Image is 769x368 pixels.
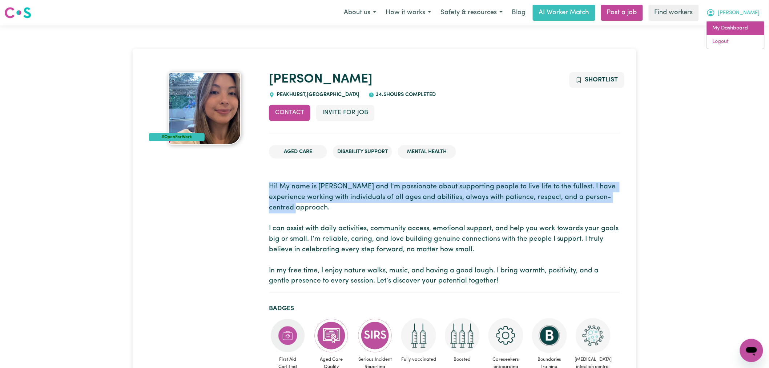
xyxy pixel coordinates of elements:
[168,72,241,145] img: Pia
[532,318,567,353] img: CS Academy: Boundaries in care and support work course completed
[569,72,624,88] button: Add to shortlist
[488,318,523,353] img: CS Academy: Careseekers Onboarding course completed
[269,145,327,159] li: Aged Care
[275,92,360,97] span: PEAKHURST , [GEOGRAPHIC_DATA]
[585,77,618,83] span: Shortlist
[445,318,480,353] img: Care and support worker has received booster dose of COVID-19 vaccination
[381,5,436,20] button: How it works
[149,133,205,141] div: #OpenForWork
[269,182,620,287] p: Hi! My name is [PERSON_NAME] and I’m passionate about supporting people to live life to the fulle...
[269,73,373,86] a: [PERSON_NAME]
[339,5,381,20] button: About us
[400,353,438,366] span: Fully vaccinated
[443,353,481,366] span: Boosted
[4,4,31,21] a: Careseekers logo
[507,5,530,21] a: Blog
[707,35,764,49] a: Logout
[706,21,765,49] div: My Account
[374,92,436,97] span: 34.5 hours completed
[740,339,763,362] iframe: Button to launch messaging window
[707,21,764,35] a: My Dashboard
[649,5,699,21] a: Find workers
[702,5,765,20] button: My Account
[718,9,760,17] span: [PERSON_NAME]
[333,145,392,159] li: Disability Support
[269,305,620,312] h2: Badges
[401,318,436,353] img: Care and support worker has received 2 doses of COVID-19 vaccine
[601,5,643,21] a: Post a job
[436,5,507,20] button: Safety & resources
[576,318,611,353] img: CS Academy: COVID-19 Infection Control Training course completed
[314,318,349,353] img: CS Academy: Aged Care Quality Standards & Code of Conduct course completed
[316,105,374,121] button: Invite for Job
[398,145,456,159] li: Mental Health
[149,72,260,145] a: Pia's profile picture'#OpenForWork
[269,105,310,121] button: Contact
[4,6,31,19] img: Careseekers logo
[533,5,595,21] a: AI Worker Match
[358,318,392,353] img: CS Academy: Serious Incident Reporting Scheme course completed
[270,318,305,353] img: Care and support worker has completed First Aid Certification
